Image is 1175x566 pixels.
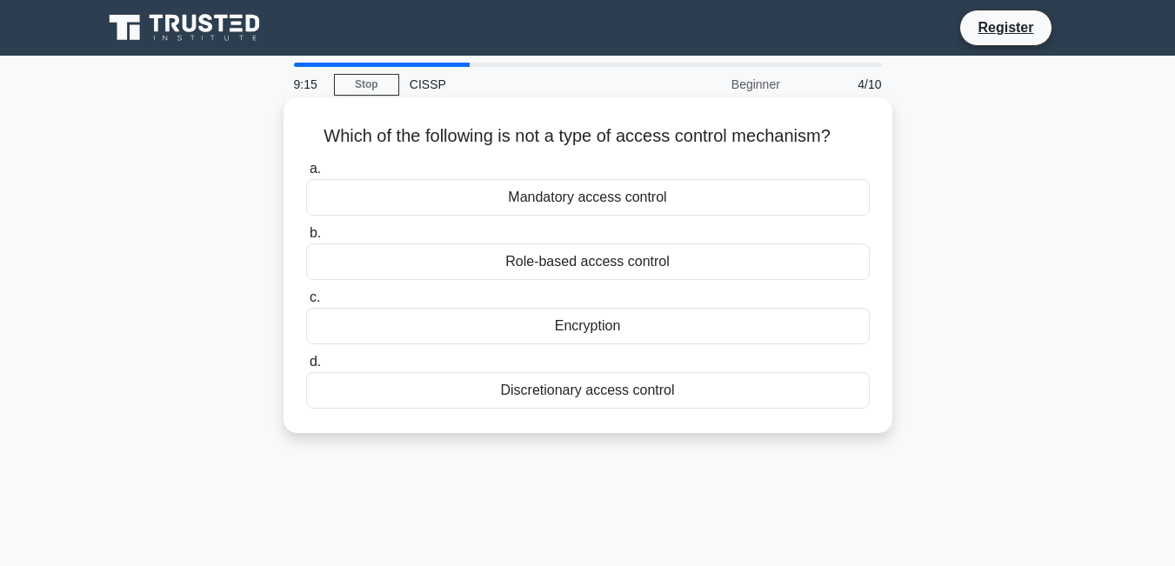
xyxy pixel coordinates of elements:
h5: Which of the following is not a type of access control mechanism? [304,125,871,148]
a: Register [967,17,1044,38]
div: Encryption [306,308,870,344]
span: a. [310,161,321,176]
a: Stop [334,74,399,96]
div: Beginner [638,67,791,102]
div: 4/10 [791,67,892,102]
div: Role-based access control [306,243,870,280]
span: b. [310,225,321,240]
div: Discretionary access control [306,372,870,409]
div: CISSP [399,67,638,102]
span: c. [310,290,320,304]
div: 9:15 [284,67,334,102]
span: d. [310,354,321,369]
div: Mandatory access control [306,179,870,216]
